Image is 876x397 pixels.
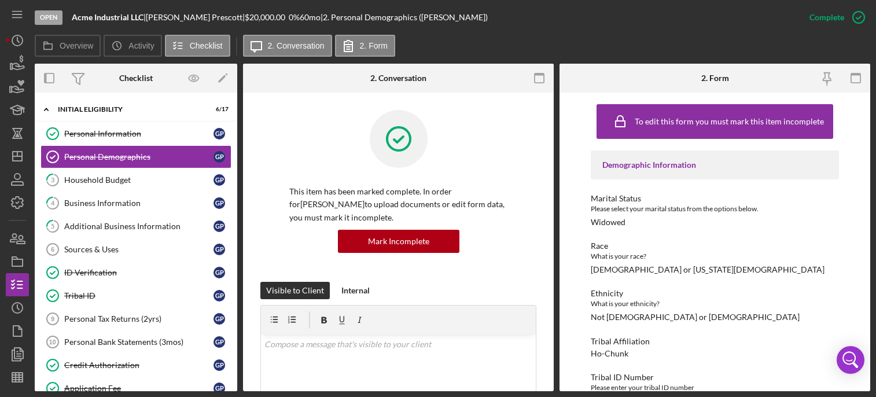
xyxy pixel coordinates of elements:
div: Demographic Information [602,160,828,170]
div: 6 / 17 [208,106,229,113]
div: Please select your marital status from the options below. [591,203,840,215]
div: G P [214,244,225,255]
div: G P [214,359,225,371]
div: Household Budget [64,175,214,185]
button: Complete [798,6,870,29]
tspan: 3 [51,176,54,183]
div: Personal Tax Returns (2yrs) [64,314,214,324]
div: | [72,13,146,22]
div: Checklist [119,73,153,83]
div: Tribal Affiliation [591,337,840,346]
div: Additional Business Information [64,222,214,231]
div: G P [214,290,225,302]
button: Internal [336,282,376,299]
div: Initial Eligibility [58,106,200,113]
button: Mark Incomplete [338,230,459,253]
div: What is your ethnicity? [591,298,840,310]
tspan: 4 [51,199,55,207]
div: Open Intercom Messenger [837,346,864,374]
tspan: 5 [51,222,54,230]
a: Personal DemographicsGP [41,145,231,168]
div: Sources & Uses [64,245,214,254]
div: [PERSON_NAME] Prescott | [146,13,245,22]
div: Credit Authorization [64,361,214,370]
tspan: 6 [51,246,54,253]
div: G P [214,128,225,139]
div: Widowed [591,218,625,227]
button: Visible to Client [260,282,330,299]
div: Complete [809,6,844,29]
a: Credit AuthorizationGP [41,354,231,377]
p: This item has been marked complete. In order for [PERSON_NAME] to upload documents or edit form d... [289,185,507,224]
a: Personal InformationGP [41,122,231,145]
button: Activity [104,35,161,57]
button: Checklist [165,35,230,57]
div: What is your race? [591,251,840,262]
div: 0 % [289,13,300,22]
a: 10Personal Bank Statements (3mos)GP [41,330,231,354]
b: Acme Industrial LLC [72,12,143,22]
div: Marital Status [591,194,840,203]
div: G P [214,151,225,163]
div: ID Verification [64,268,214,277]
label: 2. Conversation [268,41,325,50]
div: G P [214,383,225,394]
a: 9Personal Tax Returns (2yrs)GP [41,307,231,330]
div: G P [214,313,225,325]
div: G P [214,336,225,348]
div: Application Fee [64,384,214,393]
div: Internal [341,282,370,299]
div: Open [35,10,62,25]
a: 4Business InformationGP [41,192,231,215]
div: 60 mo [300,13,321,22]
div: Tribal ID Number [591,373,840,382]
div: Personal Bank Statements (3mos) [64,337,214,347]
a: 3Household BudgetGP [41,168,231,192]
div: Personal Demographics [64,152,214,161]
button: Overview [35,35,101,57]
a: ID VerificationGP [41,261,231,284]
label: Overview [60,41,93,50]
div: Race [591,241,840,251]
label: Checklist [190,41,223,50]
tspan: 9 [51,315,54,322]
div: $20,000.00 [245,13,289,22]
a: 5Additional Business InformationGP [41,215,231,238]
label: 2. Form [360,41,388,50]
div: Business Information [64,198,214,208]
div: Not [DEMOGRAPHIC_DATA] or [DEMOGRAPHIC_DATA] [591,313,800,322]
div: Ethnicity [591,289,840,298]
div: 2. Form [701,73,729,83]
a: Tribal IDGP [41,284,231,307]
tspan: 10 [49,339,56,345]
div: Personal Information [64,129,214,138]
div: [DEMOGRAPHIC_DATA] or [US_STATE][DEMOGRAPHIC_DATA] [591,265,825,274]
label: Activity [128,41,154,50]
div: 2. Conversation [370,73,426,83]
div: Mark Incomplete [368,230,429,253]
div: | 2. Personal Demographics ([PERSON_NAME]) [321,13,488,22]
div: G P [214,267,225,278]
div: G P [214,220,225,232]
div: Please enter your tribal ID number [591,382,840,394]
div: Tribal ID [64,291,214,300]
div: Ho-Chunk [591,349,628,358]
button: 2. Conversation [243,35,332,57]
div: G P [214,174,225,186]
div: To edit this form you must mark this item incomplete [635,117,824,126]
a: 6Sources & UsesGP [41,238,231,261]
div: Visible to Client [266,282,324,299]
button: 2. Form [335,35,395,57]
div: G P [214,197,225,209]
